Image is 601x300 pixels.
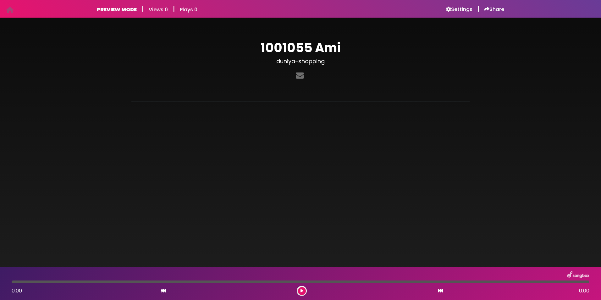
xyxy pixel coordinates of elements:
[446,6,472,13] a: Settings
[477,5,479,13] h5: |
[97,7,137,13] h6: PREVIEW MODE
[131,40,470,55] h1: 1001055 Ami
[142,5,144,13] h5: |
[131,58,470,65] h3: duniya-shopping
[149,7,168,13] h6: Views 0
[180,7,197,13] h6: Plays 0
[484,6,504,13] a: Share
[173,5,175,13] h5: |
